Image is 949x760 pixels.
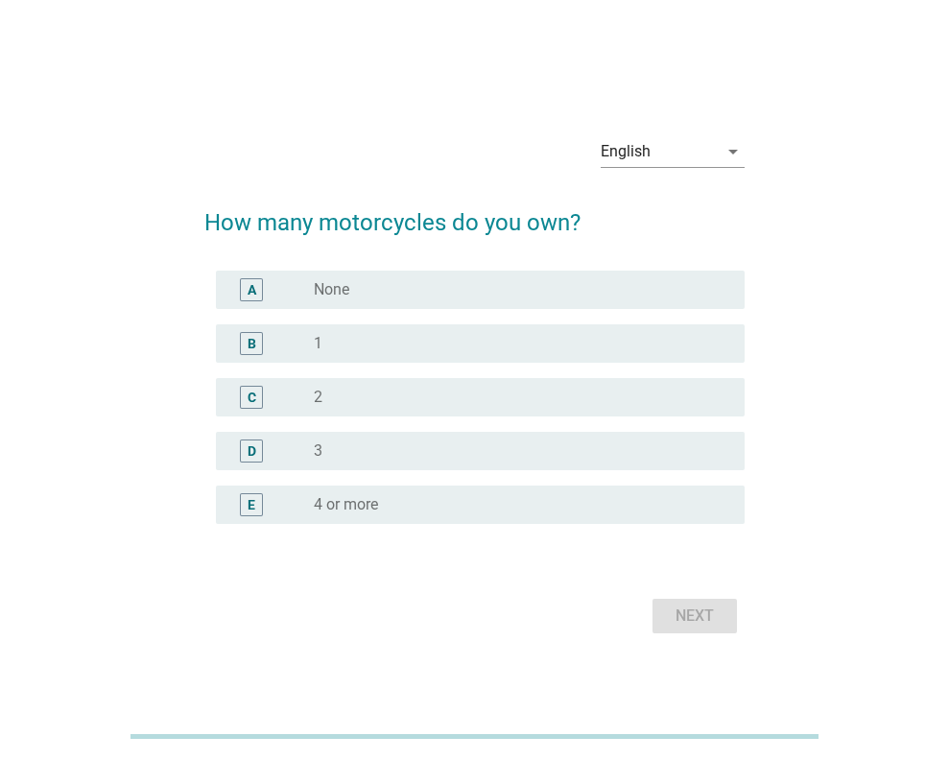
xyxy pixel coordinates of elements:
div: E [248,495,255,515]
div: C [248,388,256,408]
div: D [248,441,256,462]
div: English [601,143,651,160]
h2: How many motorcycles do you own? [204,186,745,240]
label: 1 [314,334,322,353]
i: arrow_drop_down [722,140,745,163]
label: 2 [314,388,322,407]
label: None [314,280,349,299]
label: 3 [314,441,322,461]
div: A [248,280,256,300]
div: B [248,334,256,354]
label: 4 or more [314,495,378,514]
